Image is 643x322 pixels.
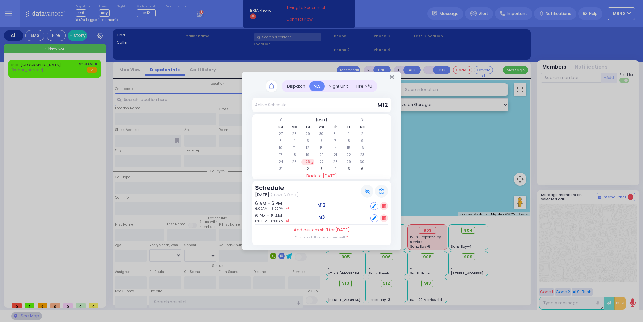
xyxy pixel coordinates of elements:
[288,117,355,123] th: Select Month
[329,159,342,165] td: 28
[301,166,314,172] td: 2
[274,152,287,158] td: 17
[377,101,388,109] span: M12
[329,138,342,144] td: 7
[301,131,314,137] td: 29
[390,74,394,80] button: Close
[335,227,350,233] span: [DATE]
[274,131,287,137] td: 27
[342,124,355,130] th: Fr
[329,145,342,151] td: 14
[288,138,301,144] td: 4
[356,166,369,172] td: 6
[318,215,325,220] h5: M3
[252,173,391,179] a: Back to [DATE]
[255,206,284,211] span: 6:00AM - 6:00PM
[295,235,348,240] label: Custom shifts are marked with
[270,192,299,198] span: (ב אלול תשפה)
[356,138,369,144] td: 9
[356,124,369,130] th: Sa
[286,219,290,223] a: Edit
[286,206,290,211] a: Edit
[342,166,355,172] td: 5
[255,192,269,198] span: [DATE]
[274,124,287,130] th: Su
[342,138,355,144] td: 8
[329,124,342,130] th: Th
[255,201,273,206] h6: 6 AM - 6 PM
[294,227,350,233] label: Add custom shift for
[342,131,355,137] td: 1
[301,138,314,144] td: 5
[317,202,326,208] h5: M12
[315,124,328,130] th: We
[283,81,309,91] div: Dispatch
[301,145,314,151] td: 12
[301,152,314,158] td: 19
[255,219,284,223] span: 6:00PM - 6:00AM
[288,159,301,165] td: 25
[274,145,287,151] td: 10
[342,145,355,151] td: 15
[315,145,328,151] td: 13
[315,159,328,165] td: 27
[288,131,301,137] td: 28
[255,102,286,108] div: Active Schedule
[301,159,314,165] td: 26
[356,131,369,137] td: 2
[356,152,369,158] td: 23
[315,152,328,158] td: 20
[342,159,355,165] td: 29
[329,166,342,172] td: 4
[356,159,369,165] td: 30
[274,138,287,144] td: 3
[279,117,282,122] span: Previous Month
[315,166,328,172] td: 3
[309,81,325,91] div: ALS
[329,131,342,137] td: 31
[352,81,376,91] div: Fire N/U
[255,184,298,192] h3: Schedule
[342,152,355,158] td: 22
[361,117,364,122] span: Next Month
[356,145,369,151] td: 16
[315,138,328,144] td: 6
[325,81,352,91] div: Night Unit
[315,131,328,137] td: 30
[301,124,314,130] th: Tu
[274,166,287,172] td: 31
[288,166,301,172] td: 1
[288,152,301,158] td: 18
[288,124,301,130] th: Mo
[329,152,342,158] td: 21
[274,159,287,165] td: 24
[288,145,301,151] td: 11
[255,213,273,219] h6: 6 PM - 6 AM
